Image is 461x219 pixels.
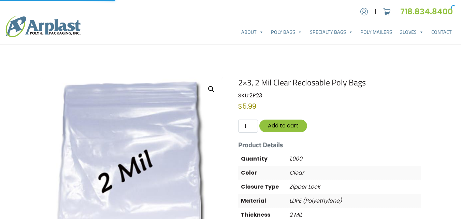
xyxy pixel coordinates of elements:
p: Clear [289,166,421,180]
a: 718.834.8400 [400,6,456,17]
a: Poly Mailers [357,25,396,39]
th: Closure Type [238,180,289,194]
img: logo [5,16,81,37]
th: Material [238,194,289,208]
a: Contact [428,25,456,39]
bdi: 5.99 [238,101,256,111]
h1: 2×3, 2 Mil Clear Reclosable Poly Bags [238,78,421,87]
input: Qty [238,120,258,133]
span: SKU: [238,92,262,99]
p: LDPE (Polyethylene) [289,194,421,208]
button: Add to cart [259,120,307,132]
a: Gloves [396,25,427,39]
a: About [237,25,267,39]
a: Poly Bags [267,25,306,39]
p: 1,000 [289,152,421,166]
a: Specialty Bags [306,25,357,39]
span: | [375,8,376,16]
span: 2P23 [249,92,262,99]
a: View full-screen image gallery [205,83,217,95]
th: Quantity [238,152,289,166]
h5: Product Details [238,141,421,149]
span: $ [238,101,242,111]
th: Color [238,166,289,180]
p: Zipper Lock [289,180,421,194]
